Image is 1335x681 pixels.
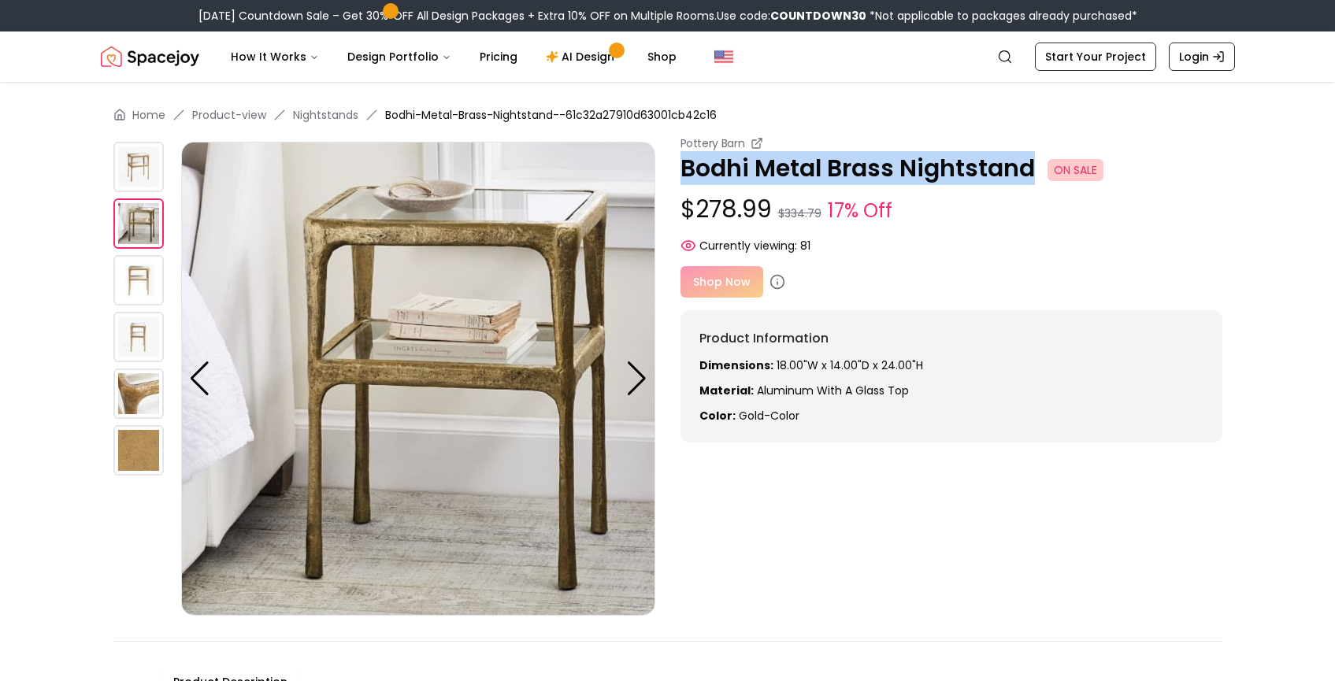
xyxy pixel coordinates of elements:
span: Currently viewing: [699,238,797,254]
strong: Color: [699,408,736,424]
small: 17% Off [828,197,892,225]
img: https://storage.googleapis.com/spacejoy-main/assets/61c32a27910d63001cb42c16/product_4_8cm0c7n1c4ke [181,142,655,616]
span: 81 [800,238,810,254]
img: https://storage.googleapis.com/spacejoy-main/assets/61c32a27910d63001cb42c16/product_4_8cm0c7n1c4ke [113,198,164,249]
img: https://storage.googleapis.com/spacejoy-main/assets/61c32a27910d63001cb42c16/product_2_2o9dhp3f4g95 [113,368,164,419]
img: https://storage.googleapis.com/spacejoy-main/assets/61c32a27910d63001cb42c16/product_1_c1eefhpjoe [113,312,164,362]
span: ON SALE [1048,159,1103,181]
img: https://storage.googleapis.com/spacejoy-main/assets/61c32a27910d63001cb42c16/product_2_4p5co1e81bld [113,142,164,192]
a: AI Design [533,41,632,72]
span: gold-color [739,408,799,424]
p: $278.99 [680,195,1222,225]
strong: Material: [699,383,754,398]
button: How It Works [218,41,332,72]
button: Design Portfolio [335,41,464,72]
p: Bodhi Metal Brass Nightstand [680,154,1222,183]
span: aluminum with a glass top [757,383,909,398]
b: COUNTDOWN30 [770,8,866,24]
a: Home [132,107,165,123]
img: https://storage.googleapis.com/spacejoy-main/assets/61c32a27910d63001cb42c16/product_3_6m7ol6p2edmh [113,425,164,476]
nav: breadcrumb [113,107,1222,123]
span: Bodhi-Metal-Brass-Nightstand--61c32a27910d63001cb42c16 [385,107,717,123]
nav: Global [101,31,1235,82]
span: *Not applicable to packages already purchased* [866,8,1137,24]
a: Start Your Project [1035,43,1156,71]
a: Product-view [192,107,266,123]
img: United States [714,47,733,66]
div: [DATE] Countdown Sale – Get 30% OFF All Design Packages + Extra 10% OFF on Multiple Rooms. [198,8,1137,24]
a: Nightstands [293,107,358,123]
strong: Dimensions: [699,357,773,373]
a: Shop [635,41,689,72]
small: $334.79 [778,205,821,221]
a: Login [1169,43,1235,71]
a: Spacejoy [101,41,199,72]
p: 18.00"W x 14.00"D x 24.00"H [699,357,1203,373]
small: Pottery Barn [680,135,745,151]
a: Pricing [467,41,530,72]
img: Spacejoy Logo [101,41,199,72]
nav: Main [218,41,689,72]
h6: Product Information [699,329,1203,348]
img: https://storage.googleapis.com/spacejoy-main/assets/61c32a27910d63001cb42c16/product_0_h845cal7k41f [113,255,164,305]
span: Use code: [717,8,866,24]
